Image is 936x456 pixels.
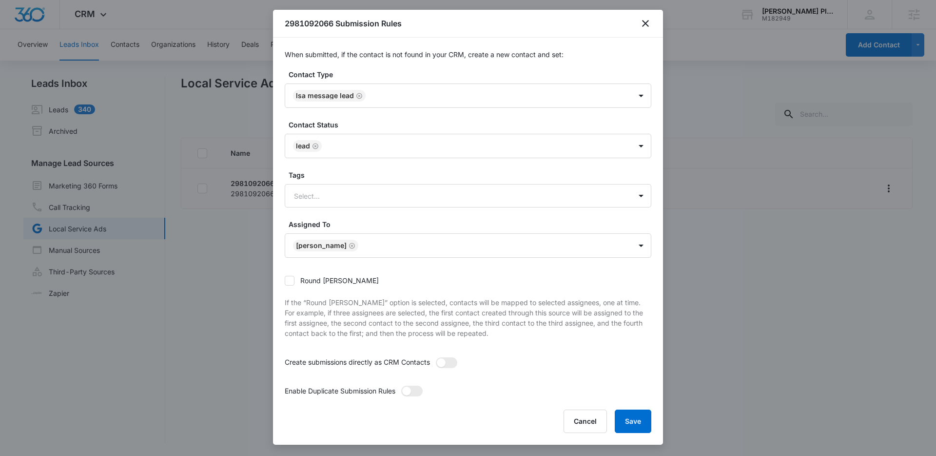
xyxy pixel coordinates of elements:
button: Save [615,410,651,433]
label: Round [PERSON_NAME] [285,275,379,286]
p: If the “Round [PERSON_NAME]” option is selected, contacts will be mapped to selected assignees, o... [285,297,651,338]
label: Assigned To [289,219,655,229]
label: Contact Type [289,69,655,80]
div: [PERSON_NAME] [296,242,347,249]
div: Remove Jennifer Wendland [347,242,355,249]
div: Remove LSA Message Lead [354,92,363,99]
p: When submitted, if the contact is not found in your CRM, create a new contact and set: [285,49,651,60]
div: Remove Lead [310,143,319,149]
div: Lead [296,143,310,149]
p: Create submissions directly as CRM Contacts [285,357,430,367]
button: close [640,18,651,29]
label: Contact Status [289,120,655,130]
button: Cancel [564,410,607,433]
div: LSA Message Lead [296,92,354,99]
label: Tags [289,170,655,180]
h1: 2981092066 Submission Rules [285,18,402,29]
p: Enable Duplicate Submission Rules [285,386,395,396]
